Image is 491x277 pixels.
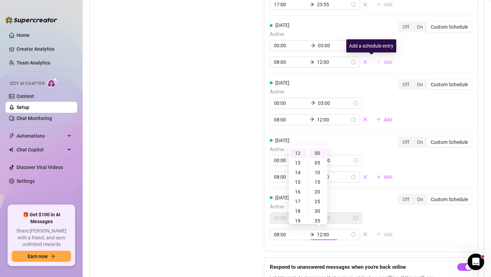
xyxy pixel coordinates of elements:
input: End time [318,42,352,49]
span: plus [376,60,381,65]
div: Custom Schedule [427,195,472,204]
input: End time [317,173,350,181]
div: Custom Schedule [427,22,472,32]
div: segmented control [398,194,472,205]
div: Off [399,80,413,89]
button: Add [371,114,398,125]
span: close [363,232,368,237]
span: Active [270,203,398,211]
input: End time [317,1,350,8]
span: close [363,2,368,7]
div: Off [399,195,413,204]
div: 15 [310,177,326,187]
span: Active [270,30,398,39]
input: Start time [274,214,308,222]
div: segmented control [398,21,472,32]
img: AI Chatter [47,78,58,88]
span: [DATE] [275,195,289,200]
span: arrow-right [309,232,314,237]
span: thunderbolt [9,133,14,139]
span: Active [270,146,398,154]
div: On [413,195,427,204]
a: Setup [17,105,29,110]
input: Start time [274,1,307,8]
img: Chat Copilot [9,147,13,152]
div: 18 [290,206,307,216]
span: Earn now [28,254,48,259]
span: Add [384,59,392,65]
img: logo-BBDzfeDw.svg [6,17,57,23]
button: Add [371,57,398,68]
span: arrow-right [310,100,315,105]
span: arrow-right [309,60,314,65]
a: Home [17,32,30,38]
span: plus [376,117,381,122]
span: [DATE] [275,22,289,28]
span: 🎁 Get $100 in AI Messages [12,211,71,225]
span: close [363,60,368,65]
span: arrow-right [309,2,314,7]
div: 30 [310,206,326,216]
span: Chat Copilot [17,144,65,155]
a: Content [17,93,34,99]
button: Add [371,171,398,182]
div: 35 [310,216,326,226]
div: 20 [310,187,326,197]
div: Custom Schedule [427,137,472,147]
div: 14 [290,168,307,177]
input: Start time [274,116,307,123]
div: 19 [290,216,307,226]
div: 15 [290,177,307,187]
input: Start time [274,99,308,107]
span: Share [PERSON_NAME] with a friend, and earn unlimited rewards [12,228,71,248]
div: On [413,22,427,32]
div: segmented control [398,137,472,148]
button: Add [371,229,398,240]
div: 25 [310,197,326,206]
div: On [413,137,427,147]
span: close [363,117,368,122]
span: Izzy AI Chatter [10,80,44,87]
span: Add [384,174,392,180]
div: 17 [290,197,307,206]
div: Custom Schedule [427,80,472,89]
span: Automations [17,130,65,141]
span: [DATE] [275,138,289,143]
input: End time [317,116,350,123]
span: arrow-right [310,43,315,48]
div: Off [399,137,413,147]
strong: Respond to unanswered messages when you're back online [270,264,406,270]
div: 13 [290,158,307,168]
div: 12 [290,148,307,158]
div: 05 [310,158,326,168]
a: Team Analytics [17,60,50,66]
span: arrow-right [309,117,314,122]
input: End time [317,58,350,66]
input: Start time [274,42,308,49]
div: segmented control [398,79,472,90]
span: arrow-right [50,254,55,259]
a: Settings [17,178,35,184]
input: End time [318,214,352,222]
span: close [363,175,368,179]
a: Discover Viral Videos [17,165,63,170]
input: End time [318,157,352,164]
div: 16 [290,187,307,197]
button: Earn nowarrow-right [12,251,71,262]
a: Creator Analytics [17,43,72,55]
div: Off [399,22,413,32]
input: Start time [274,58,307,66]
a: Chat Monitoring [17,116,52,121]
iframe: Intercom live chat [468,254,484,270]
div: On [413,80,427,89]
input: Start time [274,157,308,164]
input: End time [318,99,352,107]
span: Active [270,88,398,96]
span: plus [376,175,381,179]
input: Start time [274,231,307,238]
div: 00 [310,148,326,158]
input: End time [317,231,350,238]
span: [DATE] [275,80,289,86]
div: Add a schedule entry [346,39,396,52]
input: Start time [274,173,307,181]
